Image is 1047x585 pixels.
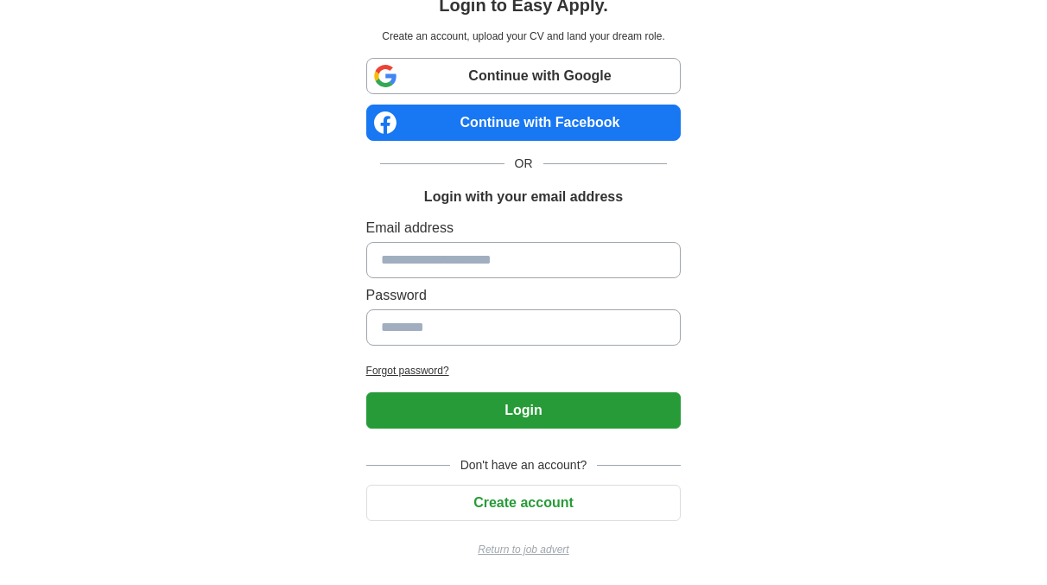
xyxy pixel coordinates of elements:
span: Don't have an account? [450,456,598,474]
a: Create account [366,495,682,510]
a: Continue with Google [366,58,682,94]
a: Forgot password? [366,363,682,378]
span: OR [504,155,543,173]
label: Password [366,285,682,306]
label: Email address [366,218,682,238]
button: Login [366,392,682,429]
a: Continue with Facebook [366,105,682,141]
a: Return to job advert [366,542,682,557]
p: Create an account, upload your CV and land your dream role. [370,29,678,44]
h1: Login with your email address [424,187,623,207]
button: Create account [366,485,682,521]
